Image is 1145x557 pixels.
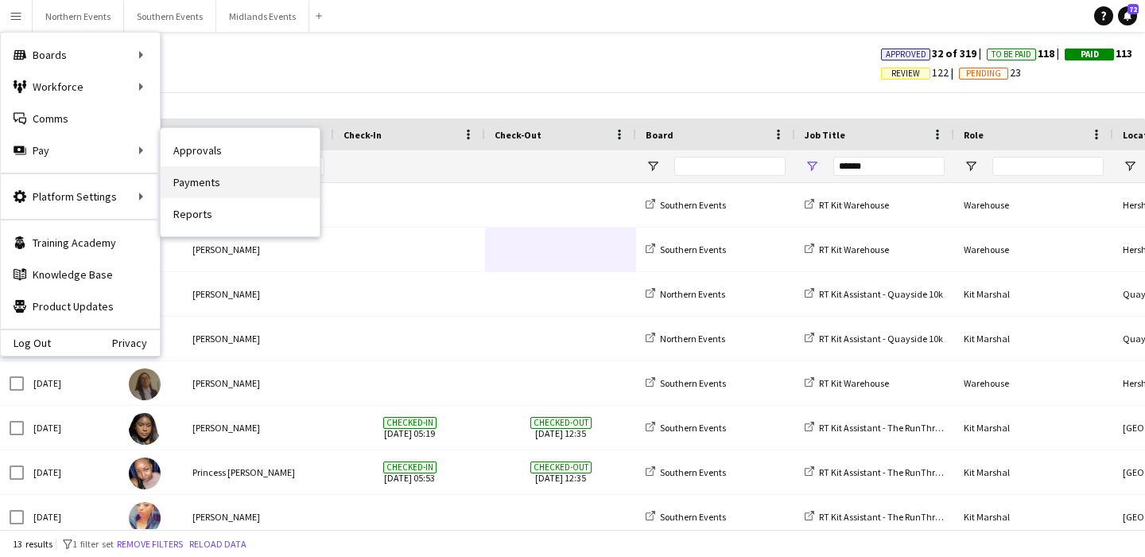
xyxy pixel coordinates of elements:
[183,272,334,316] div: [PERSON_NAME]
[1,39,160,71] div: Boards
[646,129,673,141] span: Board
[161,134,320,166] a: Approvals
[216,1,309,32] button: Midlands Events
[1123,159,1137,173] button: Open Filter Menu
[660,288,725,300] span: Northern Events
[886,49,926,60] span: Approved
[660,466,726,478] span: Southern Events
[954,450,1113,494] div: Kit Marshal
[343,129,382,141] span: Check-In
[495,450,627,494] span: [DATE] 12:35
[495,129,541,141] span: Check-Out
[646,333,725,345] a: Northern Events
[660,377,726,389] span: Southern Events
[24,361,119,405] div: [DATE]
[112,337,160,349] a: Privacy
[183,361,334,405] div: [PERSON_NAME]
[72,538,114,550] span: 1 filter set
[805,377,889,389] a: RT Kit Warehouse
[530,462,592,473] span: Checked-out
[161,198,320,230] a: Reports
[161,166,320,198] a: Payments
[646,466,726,478] a: Southern Events
[805,288,943,300] a: RT Kit Assistant - Quayside 10k
[646,422,726,434] a: Southern Events
[660,243,726,255] span: Southern Events
[495,406,627,450] span: [DATE] 12:35
[819,377,889,389] span: RT Kit Warehouse
[819,288,943,300] span: RT Kit Assistant - Quayside 10k
[954,228,1113,271] div: Warehouse
[1,290,160,322] a: Product Updates
[646,288,725,300] a: Northern Events
[819,199,889,211] span: RT Kit Warehouse
[833,157,945,176] input: Job Title Filter Input
[183,228,334,271] div: [PERSON_NAME]
[660,199,726,211] span: Southern Events
[805,333,943,345] a: RT Kit Assistant - Quayside 10k
[1128,4,1139,14] span: 72
[954,361,1113,405] div: Warehouse
[129,368,161,400] img: Bethany Lawrence
[964,129,984,141] span: Role
[1,181,160,212] div: Platform Settings
[646,243,726,255] a: Southern Events
[114,536,186,553] button: Remove filters
[959,65,1021,80] span: 23
[1065,46,1132,60] span: 113
[674,157,786,176] input: Board Filter Input
[1,134,160,166] div: Pay
[819,333,943,345] span: RT Kit Assistant - Quayside 10k
[992,49,1031,60] span: To Be Paid
[992,157,1104,176] input: Role Filter Input
[819,466,1021,478] span: RT Kit Assistant - The RunThrough Foundation 10k
[183,450,334,494] div: Princess [PERSON_NAME]
[1,103,160,134] a: Comms
[343,450,475,494] span: [DATE] 05:53
[805,511,1021,523] a: RT Kit Assistant - The RunThrough Foundation 10k
[129,458,161,489] img: Princess Ebal Nathan
[819,243,889,255] span: RT Kit Warehouse
[1,227,160,259] a: Training Academy
[805,422,1021,434] a: RT Kit Assistant - The RunThrough Foundation 10k
[819,511,1021,523] span: RT Kit Assistant - The RunThrough Foundation 10k
[183,317,334,360] div: [PERSON_NAME]
[33,1,124,32] button: Northern Events
[646,377,726,389] a: Southern Events
[966,68,1001,79] span: Pending
[881,65,959,80] span: 122
[1,71,160,103] div: Workforce
[805,466,1021,478] a: RT Kit Assistant - The RunThrough Foundation 10k
[383,417,437,429] span: Checked-in
[891,68,920,79] span: Review
[954,495,1113,539] div: Kit Marshal
[124,1,216,32] button: Southern Events
[383,462,437,473] span: Checked-in
[24,495,119,539] div: [DATE]
[1,259,160,290] a: Knowledge Base
[24,450,119,494] div: [DATE]
[987,46,1065,60] span: 118
[954,183,1113,227] div: Warehouse
[646,159,660,173] button: Open Filter Menu
[129,413,161,445] img: Elynne Barnor
[1081,49,1099,60] span: Paid
[954,317,1113,360] div: Kit Marshal
[646,511,726,523] a: Southern Events
[660,333,725,345] span: Northern Events
[24,406,119,450] div: [DATE]
[183,495,334,539] div: [PERSON_NAME]
[530,417,592,429] span: Checked-out
[881,46,987,60] span: 32 of 319
[1118,6,1137,25] a: 72
[964,159,978,173] button: Open Filter Menu
[819,422,1021,434] span: RT Kit Assistant - The RunThrough Foundation 10k
[805,129,845,141] span: Job Title
[1,337,51,349] a: Log Out
[646,199,726,211] a: Southern Events
[805,243,889,255] a: RT Kit Warehouse
[343,406,475,450] span: [DATE] 05:19
[183,406,334,450] div: [PERSON_NAME]
[805,159,819,173] button: Open Filter Menu
[660,422,726,434] span: Southern Events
